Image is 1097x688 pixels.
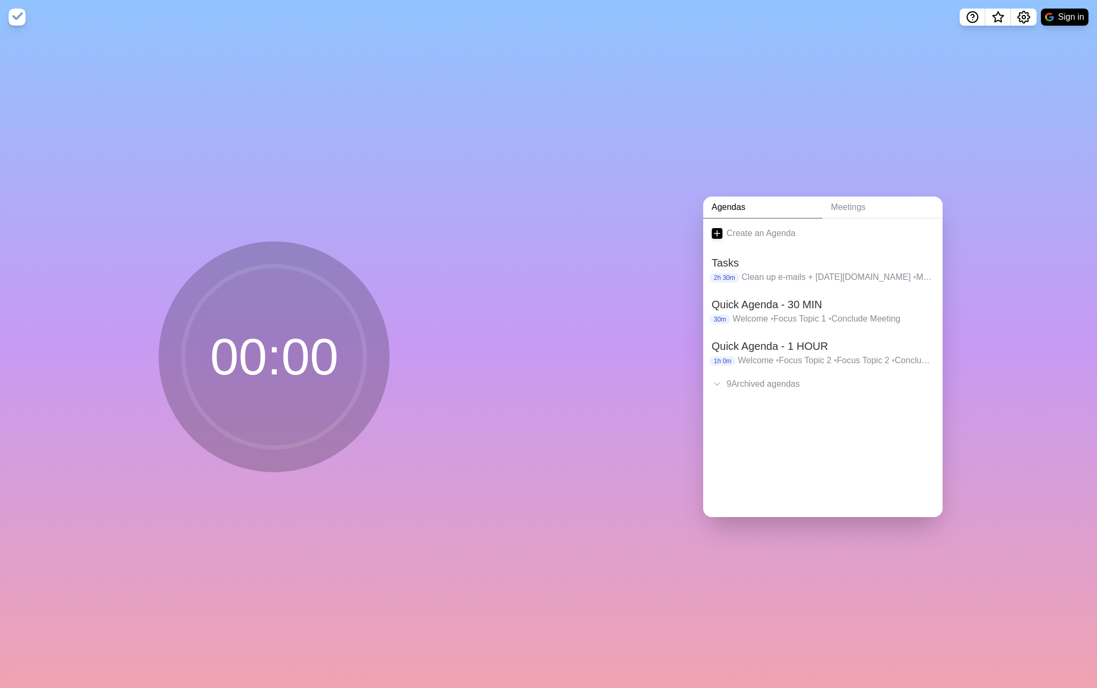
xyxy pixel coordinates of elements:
[710,273,740,283] p: 2h 30m
[985,9,1011,26] button: What’s new
[742,271,934,284] p: Clean up e-mails + [DATE][DOMAIN_NAME] Meeting prep Re-upload non-NDA files to Firmex Upload NDA ...
[733,312,934,325] p: Welcome Focus Topic 1 Conclude Meeting
[834,356,837,365] span: •
[703,197,822,218] a: Agendas
[828,314,831,323] span: •
[771,314,774,323] span: •
[776,356,779,365] span: •
[892,356,895,365] span: •
[960,9,985,26] button: Help
[1045,13,1054,21] img: google logo
[1011,9,1037,26] button: Settings
[738,354,934,367] p: Welcome Focus Topic 2 Focus Topic 2 Conclude Meeting
[703,373,943,395] div: 9 Archived agenda s
[9,9,26,26] img: timeblocks logo
[822,197,943,218] a: Meetings
[710,315,730,324] p: 30m
[703,395,943,416] div: .
[703,218,943,248] a: Create an Agenda
[913,272,916,282] span: •
[1041,9,1088,26] button: Sign in
[712,255,934,271] h2: Tasks
[712,338,934,354] h2: Quick Agenda - 1 HOUR
[710,356,736,366] p: 1h 0m
[712,296,934,312] h2: Quick Agenda - 30 MIN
